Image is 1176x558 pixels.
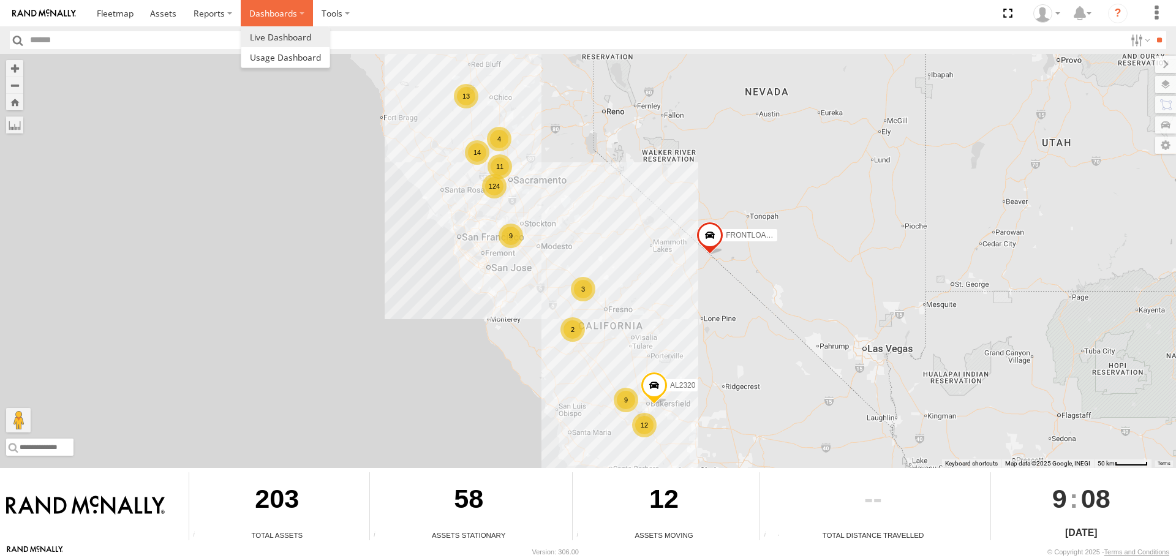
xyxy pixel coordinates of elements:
button: Zoom out [6,77,23,94]
div: Total Assets [189,530,364,540]
div: 58 [370,472,568,530]
div: © Copyright 2025 - [1047,548,1169,556]
div: Total distance travelled by all assets within specified date range and applied filters [760,531,778,540]
a: Visit our Website [7,546,63,558]
div: 11 [488,154,512,179]
div: 2 [560,317,585,342]
a: Terms (opens in new tab) [1158,461,1170,466]
img: rand-logo.svg [12,9,76,18]
div: 12 [632,413,657,437]
div: Total number of assets current stationary. [370,531,388,540]
span: 50 km [1098,460,1115,467]
div: 4 [487,127,511,151]
a: Terms and Conditions [1104,548,1169,556]
label: Search Filter Options [1126,31,1152,49]
div: 3 [571,277,595,301]
div: Total Distance Travelled [760,530,986,540]
div: 12 [573,472,755,530]
span: AL2320 [670,381,695,390]
div: 9 [614,388,638,412]
button: Zoom Home [6,94,23,110]
label: Map Settings [1155,137,1176,154]
button: Keyboard shortcuts [945,459,998,468]
img: Rand McNally [6,496,165,516]
div: David Lowrie [1029,4,1065,23]
div: Total number of Enabled Assets [189,531,208,540]
div: : [991,472,1172,525]
label: Measure [6,116,23,134]
i: ? [1108,4,1128,23]
div: 13 [454,84,478,108]
span: 08 [1081,472,1110,525]
div: 203 [189,472,364,530]
div: 124 [482,174,507,198]
div: Total number of assets current in transit. [573,531,591,540]
div: [DATE] [991,526,1172,540]
span: Map data ©2025 Google, INEGI [1005,460,1090,467]
button: Drag Pegman onto the map to open Street View [6,408,31,432]
div: Assets Moving [573,530,755,540]
div: 9 [499,224,523,248]
button: Map Scale: 50 km per 50 pixels [1094,459,1151,468]
div: Version: 306.00 [532,548,579,556]
span: 9 [1052,472,1067,525]
div: Assets Stationary [370,530,568,540]
div: 14 [465,140,489,165]
span: FRONTLOADER JD344H [726,231,810,239]
button: Zoom in [6,60,23,77]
